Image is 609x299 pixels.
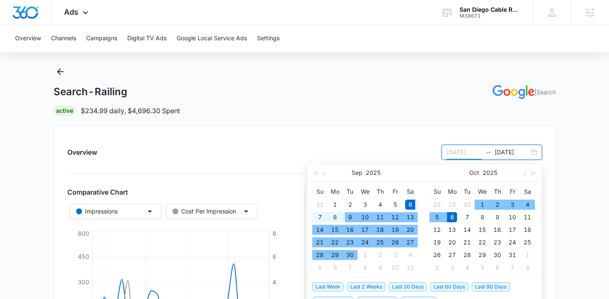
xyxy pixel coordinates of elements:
td: 2025-09-22 [327,236,342,249]
div: 29 [330,250,340,260]
td: 2025-09-25 [373,236,388,249]
td: 2025-10-13 [445,224,460,236]
div: 22 [477,237,487,247]
button: Settings [257,25,280,52]
div: 4 [405,250,415,260]
div: 25 [375,237,385,247]
div: 30 [345,250,355,260]
div: 7 [507,263,517,273]
td: 2025-10-04 [403,249,418,261]
div: 28 [462,250,472,260]
div: 9 [375,263,385,273]
td: 2025-10-12 [429,224,445,236]
div: 15 [330,225,340,235]
div: 23 [345,237,355,247]
td: 2025-10-18 [520,224,535,236]
button: Cost Per Impression [166,204,258,219]
tspan: 300 [77,278,89,286]
td: 2025-10-02 [373,249,388,261]
div: 4 [375,200,385,210]
span: Last 90 Days [472,282,510,291]
div: 30 [492,250,502,260]
td: 2025-09-26 [388,236,403,249]
td: 2025-10-08 [357,261,373,274]
td: 2025-10-10 [388,261,403,274]
td: 2025-10-02 [490,198,505,211]
span: Last Week [312,282,344,291]
td: 2025-11-05 [475,261,490,274]
img: GOOGLE_ADS [493,85,534,99]
div: 2 [492,200,502,210]
td: 2025-09-19 [388,224,403,236]
td: 2025-09-29 [327,249,342,261]
td: 2025-09-17 [357,224,373,236]
input: Start date [447,148,481,157]
div: 25 [522,237,532,247]
div: account name [460,6,521,13]
td: 2025-10-17 [505,224,520,236]
div: 2 [375,250,385,260]
td: 2025-10-11 [403,261,418,274]
div: 27 [447,250,457,260]
td: 2025-09-06 [403,198,418,211]
p: $234.99 daily , $4,696.30 Spent [81,106,180,116]
td: 2025-11-03 [445,261,460,274]
div: 3 [507,200,517,210]
td: 2025-10-30 [490,249,505,261]
div: Impressions [76,207,118,216]
td: 2025-09-16 [342,224,357,236]
td: 2025-09-14 [312,224,327,236]
td: 2025-11-04 [460,261,475,274]
td: 2025-10-26 [429,249,445,261]
span: Last 2 Weeks [347,282,385,291]
div: 16 [345,225,355,235]
div: 5 [390,200,400,210]
div: 1 [522,250,532,260]
td: 2025-09-30 [342,249,357,261]
td: 2025-10-27 [445,249,460,261]
tspan: 4 [272,278,276,286]
th: Mo [445,185,460,198]
td: 2025-10-03 [388,249,403,261]
button: Back [54,65,67,78]
td: 2025-10-09 [490,211,505,224]
div: 8 [360,263,370,273]
div: 24 [360,237,370,247]
td: 2025-09-03 [357,198,373,211]
td: 2025-09-05 [388,198,403,211]
td: 2025-10-06 [327,261,342,274]
td: 2025-10-09 [373,261,388,274]
td: 2025-09-18 [373,224,388,236]
td: 2025-09-24 [357,236,373,249]
td: 2025-10-01 [357,249,373,261]
button: Sep [352,164,362,181]
div: 27 [405,237,415,247]
div: 8 [330,212,340,222]
h3: Comparative Chart [67,187,295,197]
td: 2025-09-28 [429,198,445,211]
button: Channels [51,25,76,52]
div: 6 [405,200,415,210]
td: 2025-09-10 [357,211,373,224]
div: 3 [447,263,457,273]
td: 2025-10-08 [475,211,490,224]
td: 2025-10-11 [520,211,535,224]
td: 2025-09-15 [327,224,342,236]
input: End date [495,148,529,157]
div: 9 [345,212,355,222]
div: 23 [492,237,502,247]
td: 2025-10-05 [429,211,445,224]
div: 13 [405,212,415,222]
div: 11 [375,212,385,222]
td: 2025-09-29 [445,198,460,211]
div: 19 [390,225,400,235]
th: Su [312,185,327,198]
div: 21 [315,237,325,247]
div: 5 [432,212,442,222]
th: Sa [520,185,535,198]
span: Ads [64,8,78,16]
td: 2025-09-21 [312,236,327,249]
button: Impressions [69,204,162,219]
th: Th [373,185,388,198]
div: 8 [522,263,532,273]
